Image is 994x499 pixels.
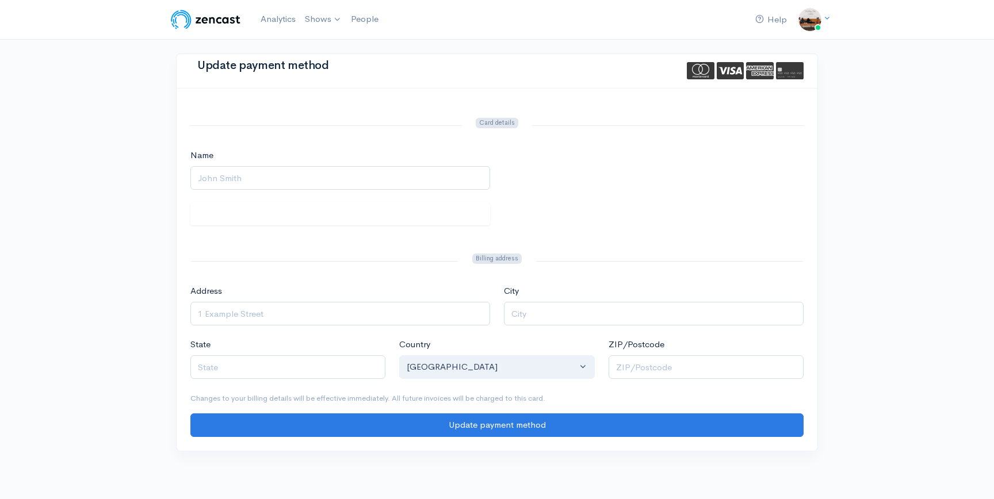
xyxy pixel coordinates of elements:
[504,302,804,325] input: City
[746,62,774,79] img: amex.svg
[300,7,346,32] a: Shows
[346,7,383,32] a: People
[407,360,576,374] div: [GEOGRAPHIC_DATA]
[190,302,490,325] input: 1 Example Street
[256,7,300,32] a: Analytics
[190,338,211,351] label: State
[472,254,521,264] span: Billing address
[190,52,336,79] h2: Update payment method
[190,355,385,379] input: State
[798,8,821,31] img: ...
[190,285,222,298] label: Address
[190,393,545,403] small: Changes to your billing details will be effective immediately. All future invoices will be charge...
[190,149,213,162] label: Name
[476,118,518,129] span: Card details
[198,209,483,222] iframe: Secure card payment input frame
[504,285,519,298] label: City
[190,166,490,190] input: John Smith
[399,355,594,379] button: United States
[776,62,804,79] img: default.svg
[609,338,664,351] label: ZIP/Postcode
[169,8,242,31] img: ZenCast Logo
[717,62,744,79] img: visa.svg
[190,413,804,437] input: Update payment method
[751,7,792,32] a: Help
[609,355,804,379] input: ZIP/Postcode
[399,338,430,351] label: Country
[687,62,714,79] img: mastercard.svg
